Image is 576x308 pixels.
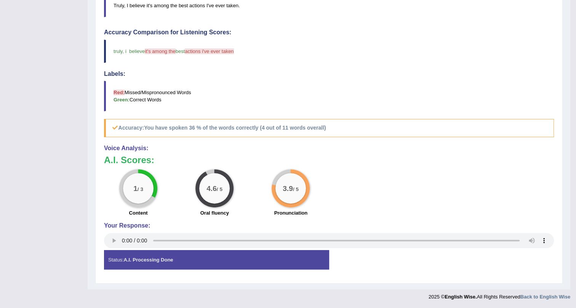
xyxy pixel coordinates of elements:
[200,209,229,217] label: Oral fluency
[176,48,185,54] span: best
[104,155,154,165] b: A.I. Scores:
[217,186,222,192] small: / 5
[114,90,125,95] b: Red:
[520,294,570,300] a: Back to English Wise
[114,48,123,54] span: truly
[138,186,143,192] small: / 3
[144,125,326,131] b: You have spoken 36 % of the words correctly (4 out of 11 words overall)
[123,48,124,54] span: ,
[429,289,570,300] div: 2025 © All Rights Reserved
[104,222,554,229] h4: Your Response:
[104,145,554,152] h4: Voice Analysis:
[125,48,126,54] span: i
[104,81,554,111] blockquote: Missed/Mispronounced Words Correct Words
[293,186,299,192] small: / 5
[129,48,145,54] span: believe
[104,250,329,269] div: Status:
[114,97,130,103] b: Green:
[129,209,148,217] label: Content
[206,184,217,192] big: 4.6
[104,119,554,137] h5: Accuracy:
[104,29,554,36] h4: Accuracy Comparison for Listening Scores:
[104,71,554,77] h4: Labels:
[145,48,176,54] span: it's among the
[283,184,293,192] big: 3.9
[445,294,477,300] strong: English Wise.
[274,209,307,217] label: Pronunciation
[123,257,173,263] strong: A.I. Processing Done
[133,184,138,192] big: 1
[185,48,234,54] span: actions i've ever taken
